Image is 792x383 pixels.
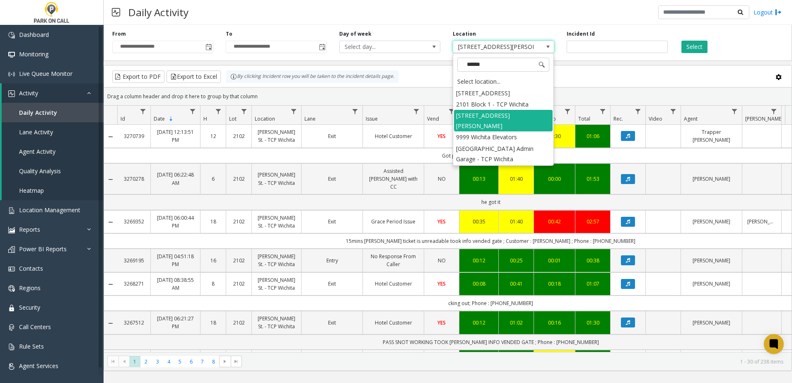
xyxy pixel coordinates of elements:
[427,115,439,122] span: Vend
[187,106,198,117] a: Date Filter Menu
[411,106,422,117] a: Issue Filter Menu
[8,227,15,233] img: 'icon'
[539,132,570,140] a: 00:30
[8,285,15,292] img: 'icon'
[307,132,357,140] a: Exit
[205,218,221,225] a: 18
[226,70,398,83] div: By clicking Incident row you will be taken to the incident details page.
[686,257,737,264] a: [PERSON_NAME]
[19,187,44,194] span: Heatmap
[539,319,570,327] a: 00:16
[8,51,15,58] img: 'icon'
[19,148,56,155] span: Agent Activity
[197,356,208,367] span: Page 7
[2,83,104,103] a: Activity
[122,132,145,140] a: 3270739
[124,2,193,22] h3: Daily Activity
[454,131,553,143] li: 9999 Wichita Elevators
[231,218,246,225] a: 2102
[8,90,15,97] img: 'icon'
[464,218,493,225] div: 00:35
[753,8,782,17] a: Logout
[138,106,149,117] a: Id Filter Menu
[8,32,15,39] img: 'icon'
[122,175,145,183] a: 3270278
[686,175,737,183] a: [PERSON_NAME]
[168,116,174,122] span: Sortable
[104,176,117,183] a: Collapse Details
[539,280,570,288] a: 00:18
[768,106,780,117] a: Parker Filter Menu
[174,356,186,367] span: Page 5
[104,219,117,225] a: Collapse Details
[429,218,454,225] a: YES
[317,41,326,53] span: Toggle popup
[156,128,195,144] a: [DATE] 12:13:51 PM
[112,70,164,83] button: Export to PDF
[167,70,221,83] button: Export to Excel
[438,257,446,264] span: NO
[307,257,357,264] a: Entry
[2,142,104,161] a: Agent Activity
[539,218,570,225] div: 00:42
[19,284,41,292] span: Regions
[112,2,120,22] img: pageIcon
[129,356,140,367] span: Page 1
[504,319,529,327] a: 01:02
[307,175,357,183] a: Exit
[19,128,53,136] span: Lane Activity
[368,319,419,327] a: Hotel Customer
[504,175,529,183] a: 01:40
[745,115,783,122] span: [PERSON_NAME]
[454,110,553,131] li: [STREET_ADDRESS][PERSON_NAME]
[8,246,15,253] img: 'icon'
[304,115,316,122] span: Lane
[231,175,246,183] a: 2102
[597,106,608,117] a: Total Filter Menu
[686,218,737,225] a: [PERSON_NAME]
[453,30,476,38] label: Location
[684,115,698,122] span: Agent
[231,132,246,140] a: 2102
[438,175,446,182] span: NO
[580,257,605,264] div: 00:38
[8,363,15,370] img: 'icon'
[19,70,72,78] span: Live Queue Monitor
[429,132,454,140] a: YES
[203,115,207,122] span: H
[464,280,493,288] div: 00:08
[230,73,237,80] img: infoIcon.svg
[2,103,104,122] a: Daily Activity
[19,167,61,175] span: Quality Analysis
[454,143,553,165] li: [GEOGRAPHIC_DATA] Admin Garage - TCP Wichita
[121,115,125,122] span: Id
[229,115,237,122] span: Lot
[219,356,230,367] span: Go to the next page
[578,115,590,122] span: Total
[539,257,570,264] a: 00:01
[19,109,57,116] span: Daily Activity
[504,218,529,225] a: 01:40
[454,76,553,87] div: Select location...
[686,280,737,288] a: [PERSON_NAME]
[152,356,163,367] span: Page 3
[231,257,246,264] a: 2102
[208,356,219,367] span: Page 8
[104,320,117,327] a: Collapse Details
[504,257,529,264] a: 00:25
[122,257,145,264] a: 3269195
[437,133,446,140] span: YES
[122,218,145,225] a: 3269352
[464,257,493,264] div: 00:12
[8,71,15,78] img: 'icon'
[464,175,493,183] a: 00:13
[226,30,232,38] label: To
[504,280,529,288] a: 00:41
[775,8,782,17] img: logout
[454,87,553,99] li: [STREET_ADDRESS]
[19,50,48,58] span: Monitoring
